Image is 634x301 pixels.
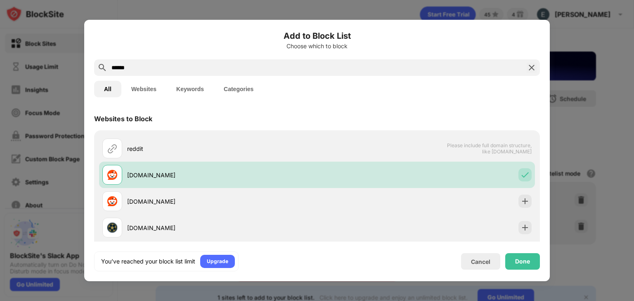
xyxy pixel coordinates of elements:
[447,142,532,155] span: Please include full domain structure, like [DOMAIN_NAME]
[166,81,214,97] button: Keywords
[127,171,317,179] div: [DOMAIN_NAME]
[101,257,195,266] div: You’ve reached your block list limit
[107,143,117,153] img: url.svg
[127,197,317,206] div: [DOMAIN_NAME]
[515,258,530,265] div: Done
[527,63,537,73] img: search-close
[107,223,117,233] img: favicons
[94,115,152,123] div: Websites to Block
[94,30,540,42] h6: Add to Block List
[94,43,540,49] div: Choose which to block
[127,144,317,153] div: reddit
[107,170,117,180] img: favicons
[107,196,117,206] img: favicons
[214,81,263,97] button: Categories
[121,81,166,97] button: Websites
[94,81,121,97] button: All
[127,223,317,232] div: [DOMAIN_NAME]
[97,63,107,73] img: search.svg
[207,257,228,266] div: Upgrade
[471,258,490,265] div: Cancel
